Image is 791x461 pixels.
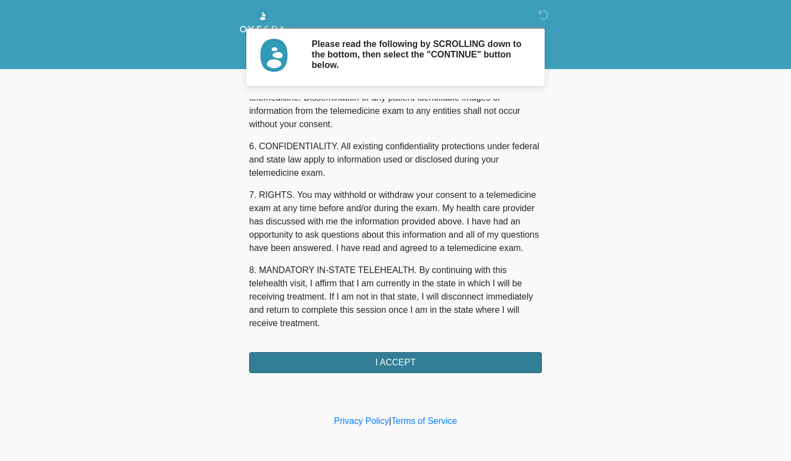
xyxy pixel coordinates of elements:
a: Terms of Service [391,416,457,426]
p: 7. RIGHTS. You may withhold or withdraw your consent to a telemedicine exam at any time before an... [249,188,542,255]
a: | [389,416,391,426]
a: Privacy Policy [334,416,389,426]
img: Oyespa Logo [238,8,287,39]
p: 8. MANDATORY IN-STATE TELEHEALTH. By continuing with this telehealth visit, I affirm that I am cu... [249,264,542,330]
button: I ACCEPT [249,352,542,373]
p: 6. CONFIDENTIALITY. All existing confidentiality protections under federal and state law apply to... [249,140,542,180]
img: Agent Avatar [257,39,291,72]
h2: Please read the following by SCROLLING down to the bottom, then select the "CONTINUE" button below. [312,39,525,71]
